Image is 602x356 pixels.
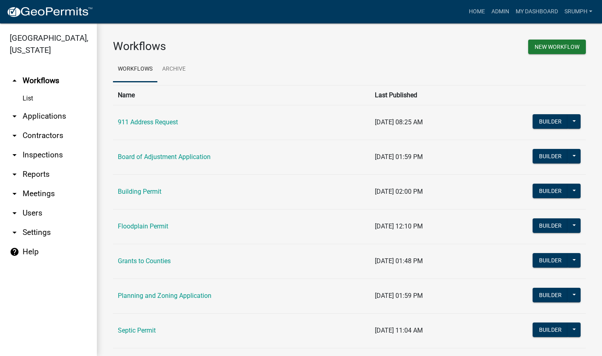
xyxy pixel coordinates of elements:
a: Archive [157,57,190,82]
i: arrow_drop_down [10,131,19,140]
button: Builder [533,114,568,129]
i: arrow_drop_down [10,150,19,160]
button: Builder [533,218,568,233]
h3: Workflows [113,40,343,53]
i: arrow_drop_down [10,208,19,218]
a: Admin [488,4,512,19]
span: [DATE] 01:59 PM [375,292,423,299]
a: My Dashboard [512,4,561,19]
a: Building Permit [118,188,161,195]
button: Builder [533,288,568,302]
span: [DATE] 08:25 AM [375,118,423,126]
a: 911 Address Request [118,118,178,126]
button: New Workflow [528,40,586,54]
th: Last Published [370,85,477,105]
i: arrow_drop_down [10,189,19,199]
i: arrow_drop_down [10,228,19,237]
i: arrow_drop_up [10,76,19,86]
a: Grants to Counties [118,257,171,265]
a: Board of Adjustment Application [118,153,211,161]
th: Name [113,85,370,105]
i: arrow_drop_down [10,111,19,121]
span: [DATE] 11:04 AM [375,327,423,334]
i: help [10,247,19,257]
button: Builder [533,322,568,337]
span: [DATE] 01:48 PM [375,257,423,265]
button: Builder [533,184,568,198]
a: Workflows [113,57,157,82]
a: Home [466,4,488,19]
i: arrow_drop_down [10,170,19,179]
a: Floodplain Permit [118,222,168,230]
span: [DATE] 02:00 PM [375,188,423,195]
a: Septic Permit [118,327,156,334]
span: [DATE] 01:59 PM [375,153,423,161]
a: srumph [561,4,596,19]
a: Planning and Zoning Application [118,292,211,299]
button: Builder [533,253,568,268]
span: [DATE] 12:10 PM [375,222,423,230]
button: Builder [533,149,568,163]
